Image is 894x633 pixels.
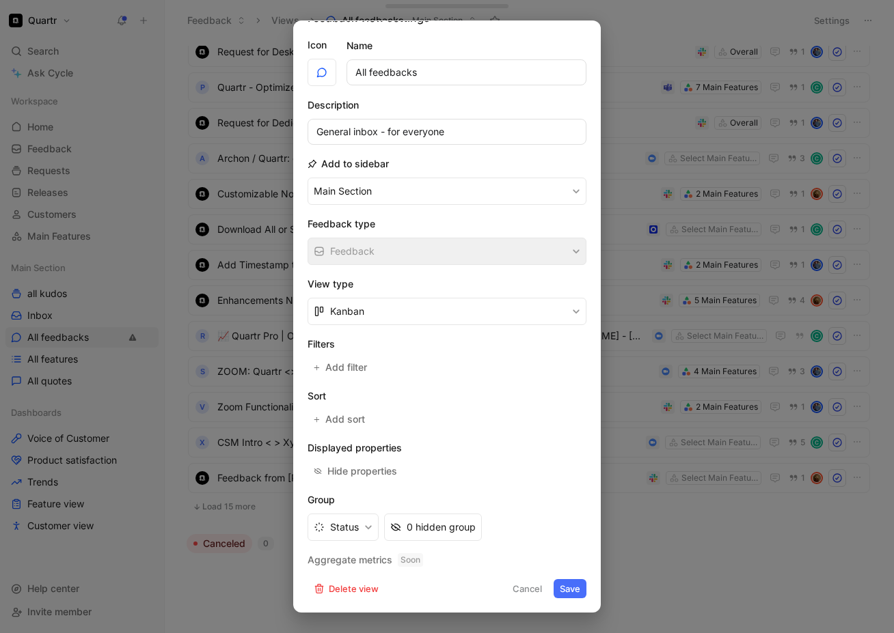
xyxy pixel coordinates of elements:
[308,358,375,377] button: Add filter
[308,238,586,265] button: Feedback
[308,462,403,481] button: Hide properties
[308,298,586,325] button: Kanban
[554,579,586,598] button: Save
[347,38,372,54] h2: Name
[308,579,385,598] button: Delete view
[308,492,586,508] h2: Group
[308,552,586,568] h2: Aggregate metrics
[308,216,586,232] h2: Feedback type
[308,514,379,541] button: Status
[308,440,586,456] h2: Displayed properties
[308,37,336,53] label: Icon
[308,388,586,404] h2: Sort
[308,410,372,429] button: Add sort
[407,519,476,535] div: 0 hidden group
[506,579,548,598] button: Cancel
[308,97,359,113] h2: Description
[325,359,368,376] span: Add filter
[308,119,586,145] input: Your view description
[347,59,586,85] input: Your view name
[327,463,397,479] div: Hide properties
[308,276,586,292] h2: View type
[330,243,375,259] span: Feedback
[308,336,586,352] h2: Filters
[398,553,423,567] span: Soon
[308,178,586,205] button: Main Section
[325,411,366,427] span: Add sort
[384,514,482,541] button: 0 hidden group
[308,156,389,172] h2: Add to sidebar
